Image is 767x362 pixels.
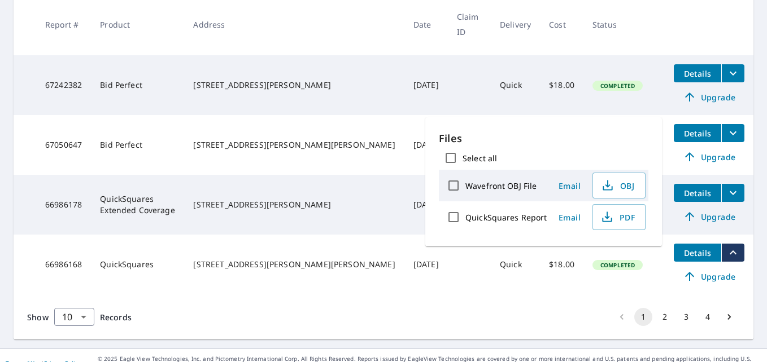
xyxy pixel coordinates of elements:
td: 66986178 [36,175,91,235]
button: Email [552,177,588,195]
div: [STREET_ADDRESS][PERSON_NAME] [193,80,395,91]
label: Select all [463,153,497,164]
a: Upgrade [674,208,744,226]
button: detailsBtn-66986168 [674,244,721,262]
td: [DATE] [404,115,448,175]
span: OBJ [600,179,636,192]
span: Upgrade [681,210,738,223]
td: 66986168 [36,235,91,294]
button: page 1 [634,308,652,326]
td: QuickSquares Extended Coverage [91,175,184,235]
td: $18.00 [540,55,583,115]
span: Email [556,180,583,191]
button: Go to next page [720,308,738,326]
td: Bid Perfect [91,115,184,175]
div: [STREET_ADDRESS][PERSON_NAME] [193,199,395,210]
button: filesDropdownBtn-67242382 [721,64,744,82]
a: Upgrade [674,148,744,166]
span: Show [27,312,49,323]
td: [DATE] [404,55,448,115]
span: Upgrade [681,150,738,164]
td: $18.00 [540,115,583,175]
button: detailsBtn-66986178 [674,184,721,202]
button: filesDropdownBtn-66986178 [721,184,744,202]
span: Completed [594,82,642,90]
td: Quick [491,235,540,294]
td: [DATE] [404,175,448,235]
td: Bid Perfect [91,55,184,115]
td: $18.00 [540,235,583,294]
button: filesDropdownBtn-67050647 [721,124,744,142]
label: QuickSquares Report [465,212,547,223]
span: Details [681,188,714,198]
p: Files [439,131,648,146]
span: Completed [594,261,642,269]
div: Show 10 records [54,308,94,326]
button: OBJ [592,173,646,198]
span: Details [681,248,714,258]
td: Quick [491,115,540,175]
div: [STREET_ADDRESS][PERSON_NAME][PERSON_NAME] [193,139,395,151]
button: filesDropdownBtn-66986168 [721,244,744,262]
div: [STREET_ADDRESS][PERSON_NAME][PERSON_NAME] [193,259,395,270]
label: Wavefront OBJ File [465,180,537,191]
td: 67242382 [36,55,91,115]
button: Go to page 3 [677,308,695,326]
span: PDF [600,210,636,224]
button: Email [552,209,588,226]
td: Quick [491,55,540,115]
span: Details [681,68,714,79]
button: Go to page 4 [699,308,717,326]
button: detailsBtn-67050647 [674,124,721,142]
a: Upgrade [674,88,744,106]
span: Records [100,312,132,323]
span: Upgrade [681,270,738,283]
td: [DATE] [404,235,448,294]
div: 10 [54,301,94,333]
button: PDF [592,204,646,230]
span: Email [556,212,583,223]
a: Upgrade [674,267,744,285]
button: Go to page 2 [656,308,674,326]
span: Details [681,128,714,139]
span: Upgrade [681,90,738,104]
td: QuickSquares [91,235,184,294]
nav: pagination navigation [611,308,740,326]
button: detailsBtn-67242382 [674,64,721,82]
td: 67050647 [36,115,91,175]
